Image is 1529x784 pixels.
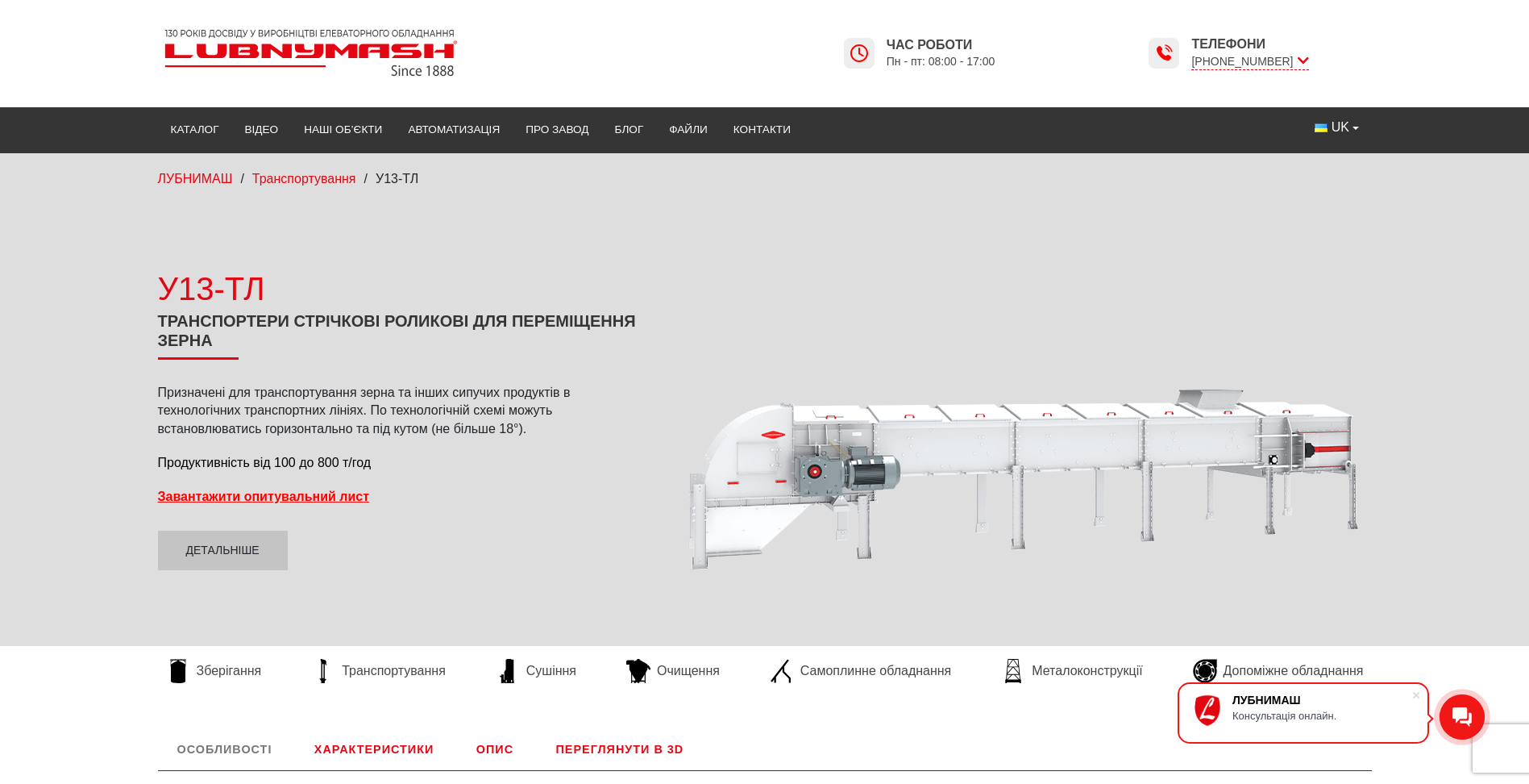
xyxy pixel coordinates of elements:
[158,23,464,83] img: Lubnymash
[850,44,869,63] img: Lubnymash time icon
[887,36,995,54] span: Час роботи
[537,728,704,770] a: Переглянути в 3D
[1154,44,1174,63] img: Lubnymash time icon
[158,659,270,683] a: Зберігання
[158,112,232,148] a: Каталог
[1185,659,1372,683] a: Допоміжне обладнання
[800,662,951,680] span: Самоплинне обладнання
[993,659,1150,683] a: Металоконструкції
[1191,35,1308,53] span: Телефони
[1315,123,1327,132] img: Українська
[158,490,370,503] a: Завантажити опитувальний лист
[601,112,656,148] a: Блог
[364,172,368,186] span: /
[457,728,533,770] a: Опис
[158,172,233,186] a: ЛУБНИМАШ
[618,659,728,683] a: Очищення
[721,112,804,148] a: Контакти
[1224,662,1364,680] span: Допоміжне обладнання
[303,659,454,683] a: Транспортування
[656,112,721,148] a: Файли
[376,172,418,186] span: У13-ТЛ
[1032,662,1142,680] span: Металоконструкції
[526,662,576,680] span: Сушіння
[232,112,292,148] a: Відео
[887,54,995,69] span: Пн - пт: 08:00 - 17:00
[488,659,584,683] a: Сушіння
[291,112,395,148] a: Наші об’єкти
[395,112,513,148] a: Автоматизація
[1232,710,1411,722] div: Консультація онлайн.
[295,728,453,770] a: Характеристики
[158,531,288,571] a: Детальніше
[1232,694,1411,707] div: ЛУБНИМАШ
[1302,112,1371,143] button: UK
[240,172,243,186] span: /
[1191,53,1308,70] span: [PHONE_NUMBER]
[342,662,446,680] span: Транспортування
[158,384,650,438] p: Призначені для транспортування зерна та інших сипучих продуктів в технологічних транспортних ліні...
[158,266,650,311] div: У13-ТЛ
[657,662,720,680] span: Очищення
[158,456,372,469] span: Продуктивність від 100 до 800 т/год
[158,728,292,770] a: Особливості
[252,172,356,186] a: Транспортування
[513,112,601,148] a: Про завод
[1332,119,1349,136] span: UK
[158,311,650,360] h1: Транспортери стрічкові роликові для переміщення зерна
[197,662,262,680] span: Зберігання
[762,659,959,683] a: Самоплинне обладнання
